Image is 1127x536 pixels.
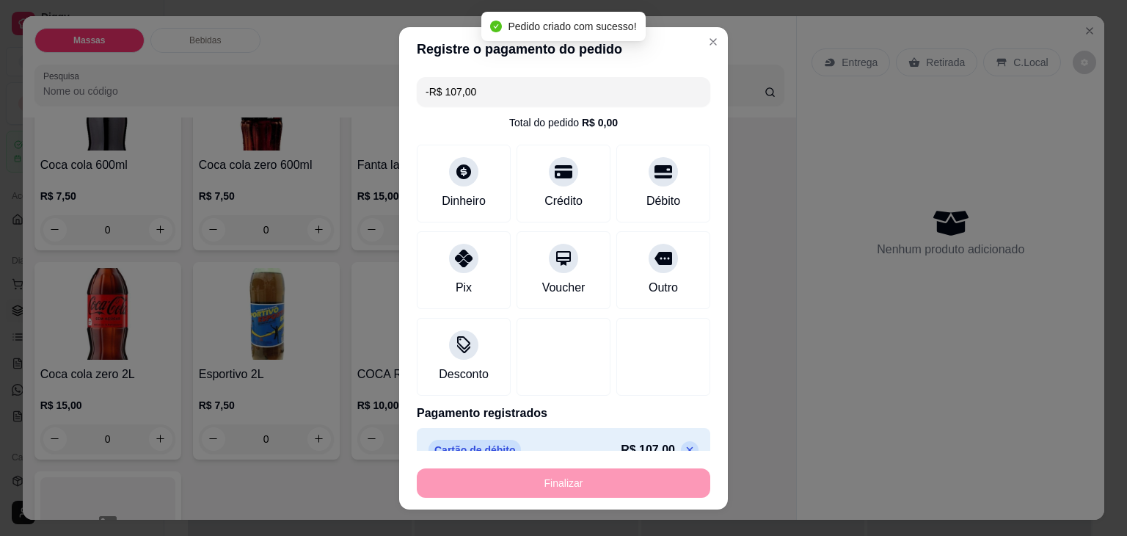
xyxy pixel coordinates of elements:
[439,366,489,383] div: Desconto
[701,30,725,54] button: Close
[426,77,701,106] input: Ex.: hambúrguer de cordeiro
[646,192,680,210] div: Débito
[428,440,521,460] p: Cartão de débito
[417,405,710,422] p: Pagamento registrados
[508,21,636,32] span: Pedido criado com sucesso!
[490,21,502,32] span: check-circle
[621,441,675,459] p: R$ 107,00
[649,279,678,297] div: Outro
[542,279,586,297] div: Voucher
[544,192,583,210] div: Crédito
[399,27,728,71] header: Registre o pagamento do pedido
[509,115,618,130] div: Total do pedido
[582,115,618,130] div: R$ 0,00
[456,279,472,297] div: Pix
[442,192,486,210] div: Dinheiro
